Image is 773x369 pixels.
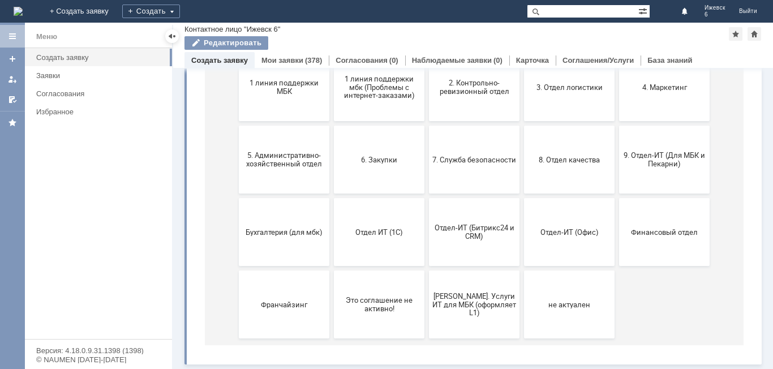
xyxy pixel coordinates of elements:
div: Согласования [36,89,165,98]
span: Финансовый отдел [427,310,510,319]
button: Отдел ИТ (1С) [138,281,229,349]
a: Создать заявку [191,56,248,65]
button: 1 линия поддержки МБК [43,136,134,204]
div: (378) [305,56,322,65]
div: (0) [389,56,398,65]
a: База знаний [647,56,692,65]
span: Бухгалтерия (для мбк) [46,310,130,319]
div: Создать [122,5,180,18]
button: 3. Отдел логистики [328,136,419,204]
div: Добавить в избранное [729,27,742,41]
span: 7. Служба безопасности [237,238,320,246]
a: Создать заявку [32,49,170,66]
span: 9. Отдел-ИТ (Для МБК и Пекарни) [427,234,510,251]
div: (0) [493,56,503,65]
span: 5. Административно-хозяйственный отдел [46,234,130,251]
button: 7. Служба безопасности [233,208,324,276]
span: 6 [705,11,725,18]
button: Отдел-ИТ (Битрикс24 и CRM) [233,281,324,349]
div: Меню [36,30,57,44]
div: Избранное [36,108,153,116]
span: Ижевск [705,5,725,11]
a: Создать заявку [3,50,22,68]
span: 4. Маркетинг [427,165,510,174]
span: Отдел-ИТ (Битрикс24 и CRM) [237,306,320,323]
button: 8. Отдел качества [328,208,419,276]
span: 8. Отдел качества [332,238,415,246]
button: 6. Закупки [138,208,229,276]
a: Мои согласования [3,91,22,109]
button: Финансовый отдел [423,281,514,349]
span: 6. Закупки [141,238,225,246]
a: Согласования [32,85,170,102]
a: Согласования [336,56,388,65]
div: Заявки [36,71,165,80]
div: Скрыть меню [165,29,179,43]
button: 5. Административно-хозяйственный отдел [43,208,134,276]
span: Расширенный поиск [638,5,650,16]
button: Бухгалтерия (для мбк) [43,281,134,349]
a: Мои заявки [261,56,303,65]
a: Перейти на домашнюю страницу [14,7,23,16]
a: Соглашения/Услуги [562,56,634,65]
span: 1 линия поддержки мбк (Проблемы с интернет-заказами) [141,157,225,182]
header: Выберите тематику заявки [9,113,548,125]
span: 1 линия поддержки МБК [46,161,130,178]
a: Заявки [32,67,170,84]
span: 3. Отдел логистики [332,165,415,174]
button: Отдел-ИТ (Офис) [328,281,419,349]
button: 4. Маркетинг [423,136,514,204]
img: logo [14,7,23,16]
div: © NAUMEN [DATE]-[DATE] [36,356,161,363]
a: Мои заявки [3,70,22,88]
div: Создать заявку [36,53,165,62]
div: Версия: 4.18.0.9.31.1398 (1398) [36,347,161,354]
span: Отдел ИТ (1С) [141,310,225,319]
input: Например, почта или справка [165,50,392,71]
span: 2. Контрольно-ревизионный отдел [237,161,320,178]
a: Карточка [516,56,549,65]
div: Сделать домашней страницей [748,27,761,41]
button: 2. Контрольно-ревизионный отдел [233,136,324,204]
label: Воспользуйтесь поиском [165,28,392,39]
button: 9. Отдел-ИТ (Для МБК и Пекарни) [423,208,514,276]
div: Контактное лицо "Ижевск 6" [184,25,280,33]
span: Отдел-ИТ (Офис) [332,310,415,319]
button: 1 линия поддержки мбк (Проблемы с интернет-заказами) [138,136,229,204]
a: Наблюдаемые заявки [412,56,492,65]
